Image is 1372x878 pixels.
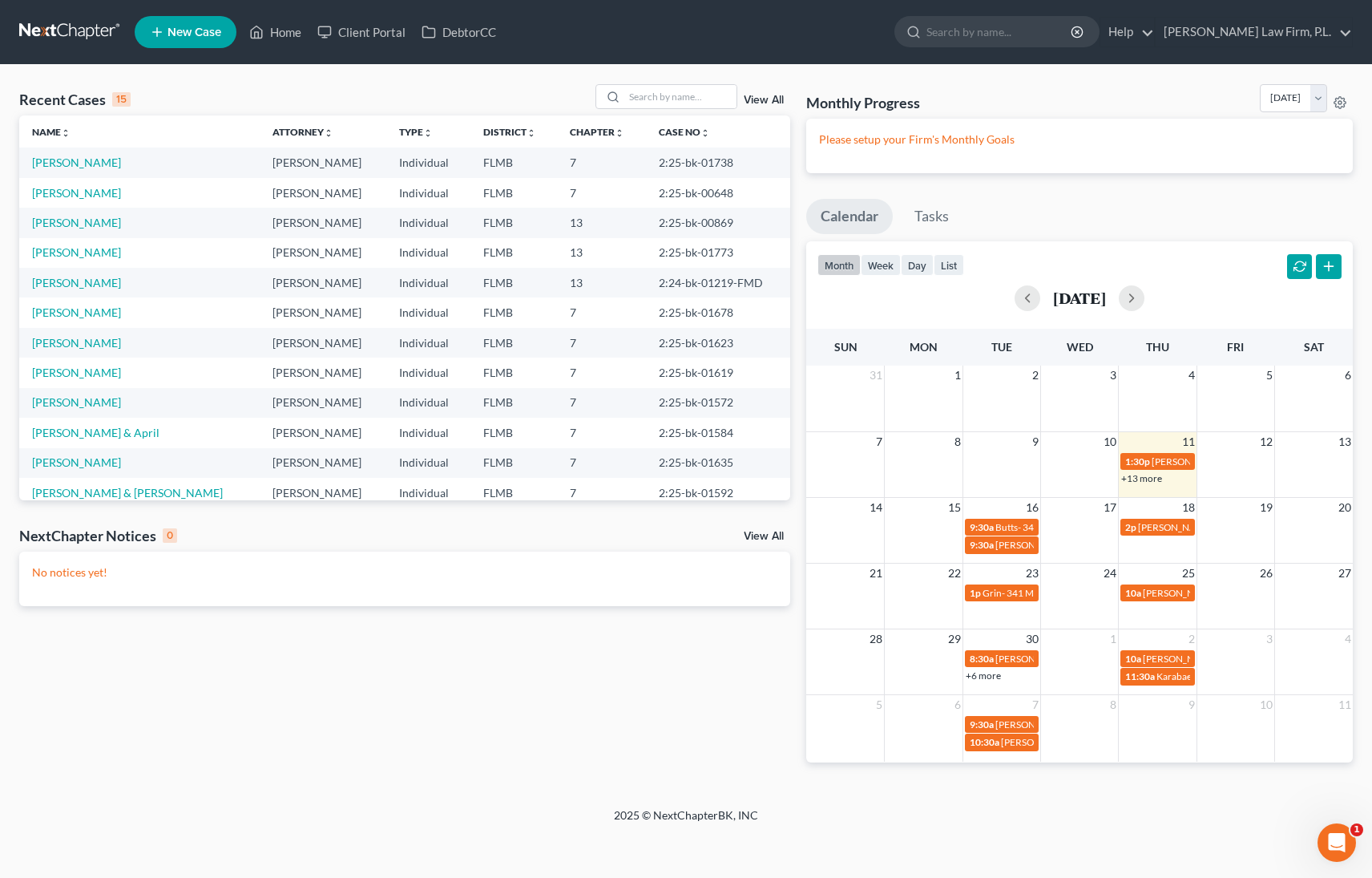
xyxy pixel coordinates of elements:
a: [PERSON_NAME] [32,186,121,200]
span: 6 [1343,366,1353,385]
iframe: Intercom live chat [1318,823,1356,862]
span: 9:30a [970,718,994,730]
a: [PERSON_NAME] [32,366,121,379]
span: 10 [1102,432,1118,451]
span: 8 [1108,695,1118,714]
a: [PERSON_NAME] & April [32,426,159,439]
td: 2:25-bk-01678 [646,297,790,327]
td: FLMB [470,448,558,478]
td: 7 [557,178,646,208]
td: FLMB [470,178,558,208]
td: [PERSON_NAME] [260,358,387,387]
i: unfold_more [615,128,624,138]
td: 2:25-bk-01619 [646,358,790,387]
td: Individual [386,297,470,327]
i: unfold_more [423,128,433,138]
span: 24 [1102,564,1118,583]
span: 2 [1031,366,1040,385]
h3: Monthly Progress [806,93,920,112]
span: 22 [946,564,962,583]
span: New Case [167,26,221,38]
span: Karabaev- 341 Meeting [1156,670,1254,682]
span: 4 [1187,366,1196,385]
span: [PERSON_NAME]- 341 Meeting [1138,521,1271,533]
span: 9 [1187,695,1196,714]
td: Individual [386,148,470,177]
td: 13 [557,238,646,268]
p: No notices yet! [32,564,777,581]
td: [PERSON_NAME] [260,478,387,508]
span: 23 [1024,564,1040,583]
span: 1 [953,366,962,385]
td: 2:24-bk-01219-FMD [646,268,790,297]
div: Recent Cases [19,90,131,109]
td: 7 [557,148,646,177]
h2: [DATE] [1053,289,1106,306]
td: FLMB [470,268,558,297]
td: [PERSON_NAME] [260,297,387,327]
span: 21 [868,564,884,583]
span: 3 [1265,629,1274,649]
span: [PERSON_NAME]- 341 Meeting [995,653,1128,665]
span: [PERSON_NAME]- 341 Meeting [1143,653,1276,665]
span: 31 [868,366,884,385]
span: 13 [1337,432,1353,451]
div: 0 [163,528,177,543]
a: DebtorCC [414,18,504,47]
i: unfold_more [61,128,71,138]
span: [PERSON_NAME]- Cont'd Confirmation Hearing [1152,455,1354,467]
input: Search by name... [624,85,736,108]
span: 1:30p [1125,455,1150,467]
a: View All [744,95,784,106]
td: Individual [386,448,470,478]
span: 17 [1102,498,1118,517]
td: 7 [557,448,646,478]
a: Calendar [806,199,893,234]
span: 11 [1337,695,1353,714]
a: [PERSON_NAME] [32,455,121,469]
span: 15 [946,498,962,517]
td: FLMB [470,328,558,358]
a: Nameunfold_more [32,126,71,138]
td: FLMB [470,297,558,327]
td: 2:25-bk-01635 [646,448,790,478]
td: [PERSON_NAME] [260,418,387,447]
a: [PERSON_NAME] [32,276,121,289]
span: 30 [1024,629,1040,649]
span: Mon [910,340,938,354]
a: Client Portal [309,18,414,47]
td: FLMB [470,148,558,177]
a: +13 more [1121,472,1162,484]
td: 7 [557,358,646,387]
span: 1 [1108,629,1118,649]
td: 7 [557,478,646,508]
td: 7 [557,328,646,358]
a: +6 more [966,670,1001,682]
span: Tue [991,340,1012,354]
a: [PERSON_NAME] [32,336,121,350]
span: 11:30a [1125,670,1155,682]
td: [PERSON_NAME] [260,328,387,358]
td: [PERSON_NAME] [260,178,387,208]
td: [PERSON_NAME] [260,238,387,268]
td: 7 [557,297,646,327]
td: Individual [386,388,470,418]
span: 26 [1258,564,1274,583]
td: FLMB [470,208,558,237]
a: [PERSON_NAME] [32,245,121,259]
span: 7 [1031,695,1040,714]
span: 1p [970,587,981,599]
td: 2:25-bk-01584 [646,418,790,447]
span: [PERSON_NAME]- 341 Meeting [1143,587,1276,599]
a: Home [241,18,309,47]
span: 2p [1125,521,1136,533]
span: 12 [1258,432,1274,451]
span: 6 [953,695,962,714]
a: [PERSON_NAME] [32,305,121,319]
span: 10 [1258,695,1274,714]
td: 7 [557,418,646,447]
td: 7 [557,388,646,418]
div: NextChapter Notices [19,526,177,545]
a: Chapterunfold_more [570,126,624,138]
input: Search by name... [926,17,1073,47]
